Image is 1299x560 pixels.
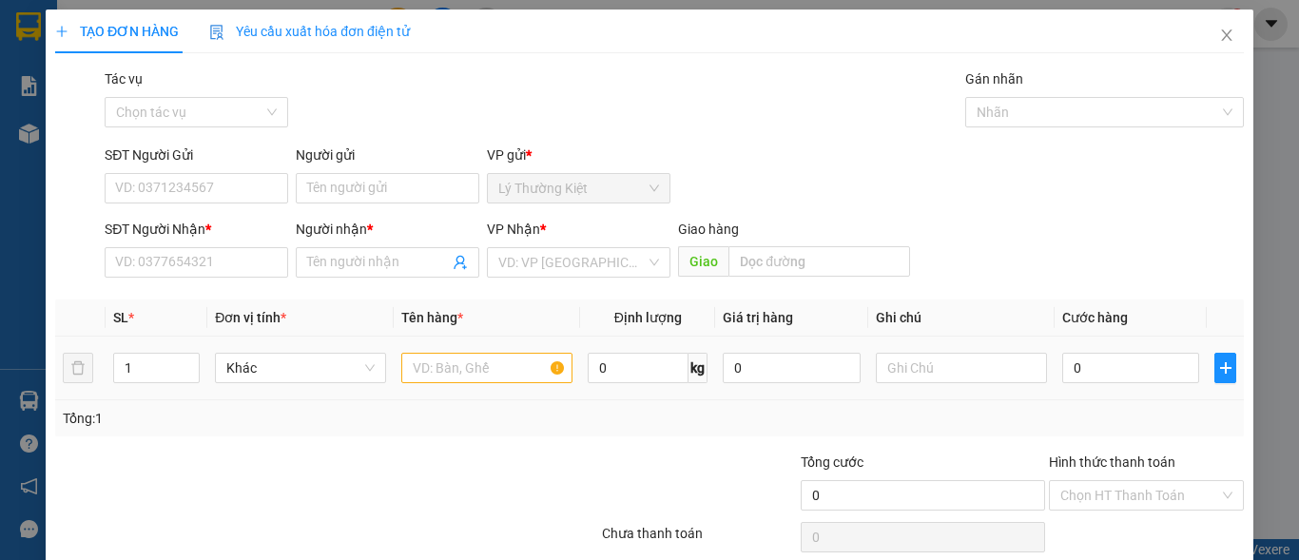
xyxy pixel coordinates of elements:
label: Tác vụ [105,71,143,87]
span: close [1219,28,1234,43]
button: delete [63,353,93,383]
span: SL [113,310,128,325]
span: TẠO ĐƠN HÀNG [55,24,179,39]
div: Tổng: 1 [63,408,503,429]
div: Người gửi [296,145,479,165]
span: Giá trị hàng [723,310,793,325]
span: Giao hàng [678,222,739,237]
span: Giao [678,246,728,277]
button: Close [1200,10,1253,63]
span: kg [688,353,708,383]
button: plus [1214,353,1236,383]
div: Chưa thanh toán [600,523,799,556]
label: Gán nhãn [965,71,1023,87]
input: Dọc đường [728,246,909,277]
div: VP gửi [487,145,670,165]
span: Đơn vị tính [215,310,286,325]
span: VP Nhận [487,222,540,237]
div: SĐT Người Nhận [105,219,288,240]
div: Người nhận [296,219,479,240]
input: Ghi Chú [876,353,1047,383]
div: SĐT Người Gửi [105,145,288,165]
th: Ghi chú [868,299,1055,337]
input: 0 [723,353,860,383]
span: Tổng cước [801,454,863,470]
span: plus [55,25,68,38]
span: Tên hàng [401,310,463,325]
span: Lý Thường Kiệt [498,174,659,203]
span: plus [1215,360,1235,376]
img: icon [209,25,224,40]
span: user-add [453,255,468,270]
span: Khác [226,354,375,382]
span: Cước hàng [1062,310,1128,325]
label: Hình thức thanh toán [1049,454,1175,470]
span: Định lượng [613,310,681,325]
span: Yêu cầu xuất hóa đơn điện tử [209,24,410,39]
input: VD: Bàn, Ghế [401,353,572,383]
